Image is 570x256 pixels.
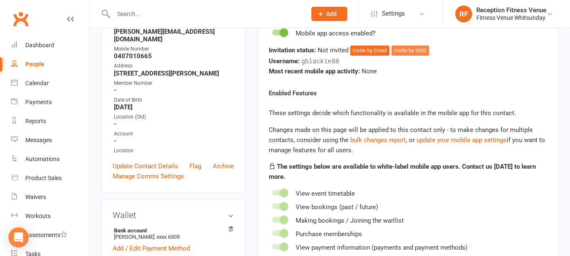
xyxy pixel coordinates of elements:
a: update your mobile app settings [416,136,507,144]
span: gblackie88 [301,57,339,65]
div: Messages [25,137,52,143]
div: Changes made on this page will be applied to this contact only - to make changes for multiple con... [269,125,547,155]
span: View bookings (past / future) [296,203,378,211]
strong: 0407010665 [114,52,234,60]
button: Invite by SMS [392,46,429,56]
div: Calendar [25,80,49,86]
a: Clubworx [10,8,31,30]
div: Location (Old) [114,113,234,121]
div: Mobile app access enabled? [296,28,375,38]
a: People [11,55,89,74]
span: View event timetable [296,190,355,197]
div: Location [114,147,234,155]
span: Making bookings / Joining the waitlist [296,217,404,224]
a: Messages [11,131,89,150]
li: [PERSON_NAME] [113,226,234,241]
div: Account [114,130,234,138]
h3: Wallet [113,210,234,220]
span: Add [326,11,337,17]
div: Address [114,62,234,70]
strong: - [114,86,234,94]
strong: [PERSON_NAME][EMAIL_ADDRESS][DOMAIN_NAME] [114,28,234,43]
strong: Bank account [114,227,230,234]
span: View payment information (payments and payment methods) [296,244,467,251]
strong: [STREET_ADDRESS][PERSON_NAME] [114,70,234,77]
div: Automations [25,156,59,162]
div: Open Intercom Messenger [8,227,29,248]
input: Search... [111,8,300,20]
div: Dashboard [25,42,54,49]
div: Not invited [269,45,547,56]
strong: [DATE] [114,103,234,111]
a: Manage Comms Settings [113,171,184,181]
a: Automations [11,150,89,169]
strong: - [114,137,234,145]
div: Waivers [25,194,46,200]
span: , or [350,136,416,144]
div: Reports [25,118,46,124]
div: Date of Birth [114,96,234,104]
a: Reports [11,112,89,131]
div: People [25,61,44,67]
button: Add [311,7,347,21]
a: Update Contact Details [113,161,178,171]
a: Product Sales [11,169,89,188]
a: Add / Edit Payment Method [113,243,190,253]
a: Waivers [11,188,89,207]
a: Calendar [11,74,89,93]
strong: Invitation status: [269,46,316,54]
a: Assessments [11,226,89,245]
strong: Username: [269,57,300,65]
strong: Most recent mobile app activity: [269,67,360,75]
div: Payments [25,99,52,105]
a: Archive [213,161,234,171]
span: Settings [382,4,405,23]
span: Purchase memberships [296,230,362,238]
div: Member Number [114,79,234,87]
p: These settings decide which functionality is available in the mobile app for this contact. [269,108,547,118]
span: None [362,67,377,75]
a: bulk changes report [350,136,406,144]
a: Payments [11,93,89,112]
a: Workouts [11,207,89,226]
div: RF [455,5,472,22]
label: Enabled Features [269,88,317,98]
div: Workouts [25,213,51,219]
a: Dashboard [11,36,89,55]
div: Fitness Venue Whitsunday [476,14,546,22]
div: Product Sales [25,175,62,181]
div: Mobile Number [114,45,234,53]
div: Reception Fitness Venue [476,6,546,14]
strong: The settings below are available to white-label mobile app users. Contact us [DATE] to learn more. [269,163,536,181]
button: Invite by Email [350,46,389,56]
span: xxxx 6309 [157,234,180,240]
a: Flag [189,161,201,171]
strong: - [114,120,234,128]
div: Assessments [25,232,67,238]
